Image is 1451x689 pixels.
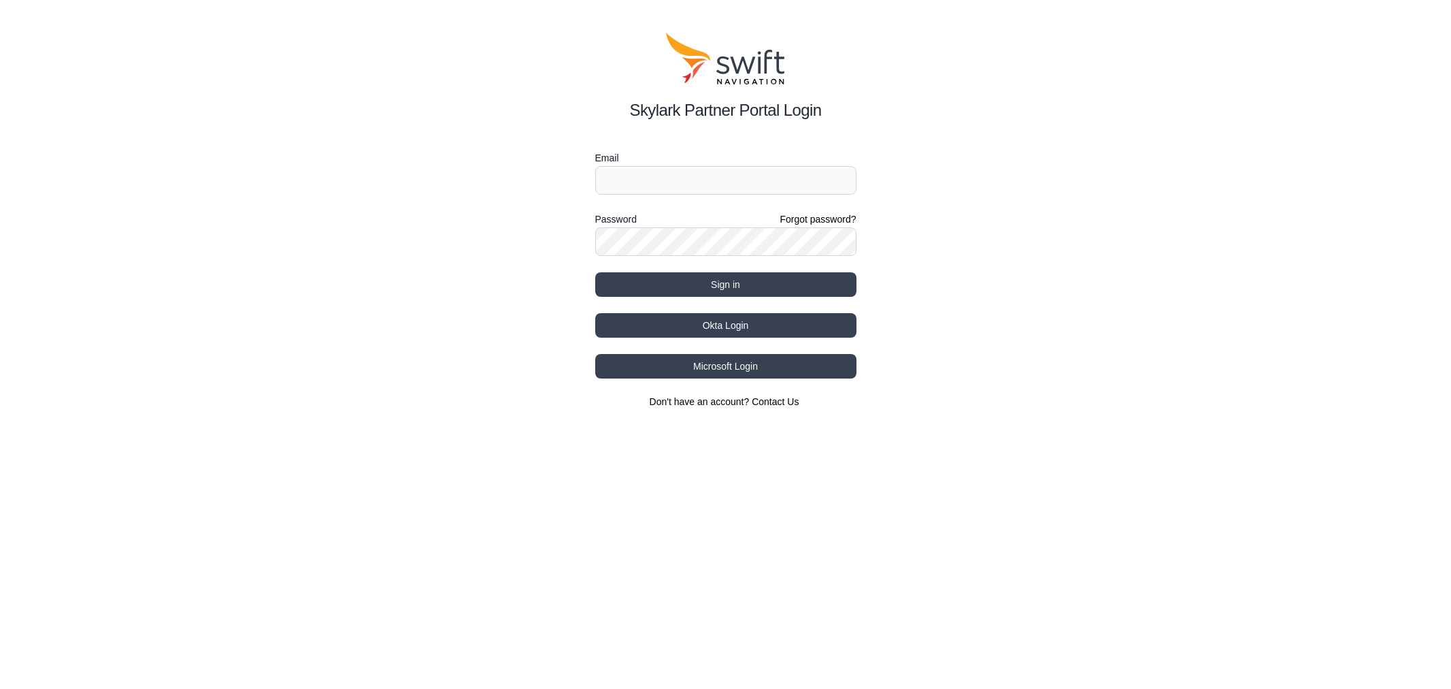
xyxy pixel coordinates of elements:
section: Don't have an account? [595,395,856,408]
button: Okta Login [595,313,856,338]
button: Microsoft Login [595,354,856,379]
a: Forgot password? [780,212,856,226]
a: Contact Us [752,396,799,407]
button: Sign in [595,272,856,297]
label: Email [595,150,856,166]
label: Password [595,211,637,227]
h2: Skylark Partner Portal Login [595,98,856,123]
